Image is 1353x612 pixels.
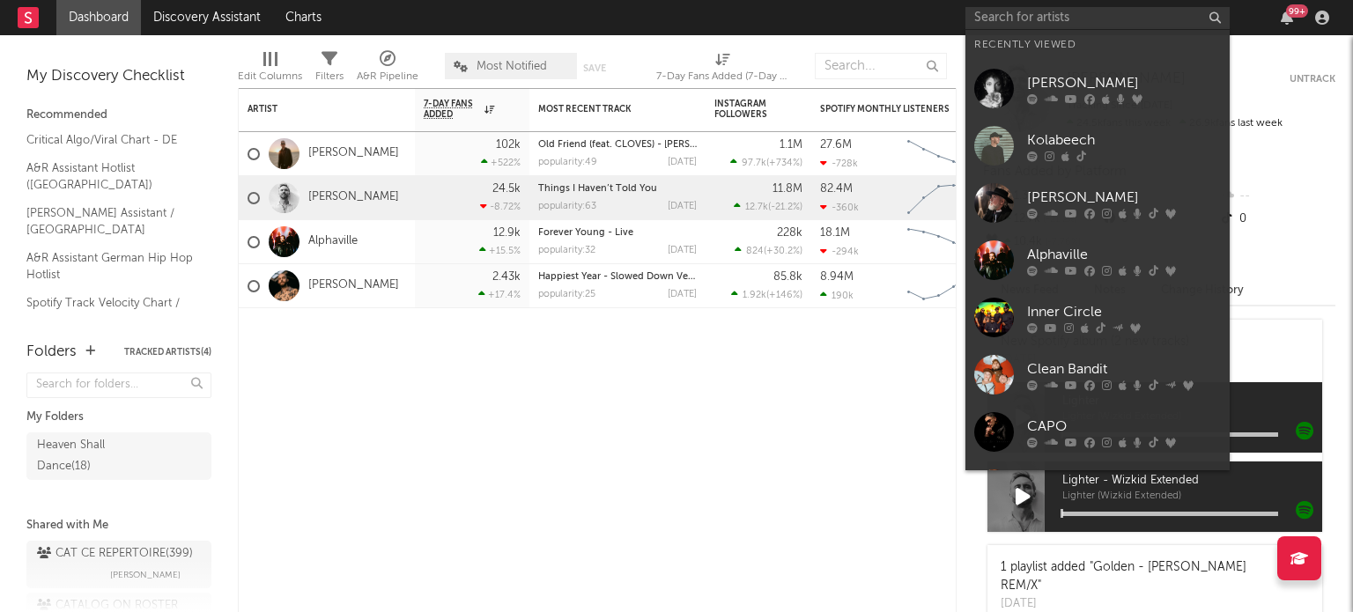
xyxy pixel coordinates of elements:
a: CAPO [965,403,1230,461]
div: Instagram Followers [714,99,776,120]
div: Alphaville [1027,244,1221,265]
div: Happiest Year - Slowed Down Version [538,272,697,282]
div: [PERSON_NAME] [1027,187,1221,208]
div: Forever Young - Live [538,228,697,238]
div: 1 playlist added [1001,558,1283,595]
div: ( ) [730,157,802,168]
div: 8.94M [820,271,854,283]
div: 190k [820,290,854,301]
div: 228k [777,227,802,239]
input: Search for folders... [26,372,211,398]
a: Forever Young - Live [538,228,633,238]
div: My Discovery Checklist [26,66,211,87]
div: +15.5 % [479,245,521,256]
a: [PERSON_NAME] [308,278,399,293]
span: 97.7k [742,159,766,168]
a: Happiest Year - Slowed Down Version [538,272,711,282]
div: Inner Circle [1027,301,1221,322]
div: 1.1M [780,139,802,151]
svg: Chart title [899,132,979,176]
div: 18.1M [820,227,850,239]
div: Most Recent Track [538,104,670,114]
div: 2.43k [492,271,521,283]
a: Alphaville [308,234,358,249]
div: Edit Columns [238,66,302,87]
div: [DATE] [668,246,697,255]
div: Filters [315,44,344,95]
div: Heaven Shall Dance ( 18 ) [37,435,161,477]
div: -360k [820,202,859,213]
a: Old Friend (feat. CLOVES) - [PERSON_NAME] Remix [538,140,772,150]
div: 102k [496,139,521,151]
div: 82.4M [820,183,853,195]
div: Things I Haven’t Told You [538,184,697,194]
span: Lighter (Wizkid Extended) [1062,491,1322,502]
div: 7-Day Fans Added (7-Day Fans Added) [656,44,788,95]
a: "Golden - [PERSON_NAME] REM/X" [1001,561,1246,592]
div: popularity: 25 [538,290,595,299]
div: popularity: 63 [538,202,596,211]
span: 824 [746,247,764,256]
div: [PERSON_NAME] [1027,72,1221,93]
button: 99+ [1281,11,1293,25]
div: 11.8M [773,183,802,195]
a: A&R Assistant Hotlist ([GEOGRAPHIC_DATA]) [26,159,194,195]
div: [DATE] [668,158,697,167]
div: Filters [315,66,344,87]
div: ( ) [734,201,802,212]
a: Inner Circle [965,289,1230,346]
svg: Chart title [899,176,979,220]
span: -21.2 % [771,203,800,212]
div: popularity: 32 [538,246,595,255]
span: +734 % [769,159,800,168]
a: A&R Assistant German Hip Hop Hotlist [26,248,194,284]
div: My Folders [26,407,211,428]
span: Most Notified [477,61,547,72]
div: A&R Pipeline [357,44,418,95]
span: 1.92k [743,291,766,300]
span: +30.2 % [766,247,800,256]
a: CAT CE REPERTOIRE(399)[PERSON_NAME] [26,541,211,588]
input: Search for artists [965,7,1230,29]
a: [PERSON_NAME] [308,146,399,161]
div: CAT CE REPERTOIRE ( 399 ) [37,543,193,564]
div: [DATE] [668,290,697,299]
span: 12.7k [745,203,768,212]
div: +522 % [481,157,521,168]
span: 7-Day Fans Added [424,99,480,120]
div: Old Friend (feat. CLOVES) - KOPPY Remix [538,140,697,150]
a: Clean Bandit [965,346,1230,403]
a: [PERSON_NAME] [965,60,1230,117]
div: ( ) [731,289,802,300]
a: [PERSON_NAME] Assistant / [GEOGRAPHIC_DATA] [26,203,194,240]
div: -8.72 % [480,201,521,212]
div: 27.6M [820,139,852,151]
div: Artist [248,104,380,114]
div: +17.4 % [478,289,521,300]
a: Things I Haven’t Told You [538,184,657,194]
div: 85.8k [773,271,802,283]
div: Clean Bandit [1027,358,1221,380]
a: [PERSON_NAME] [965,461,1230,518]
div: -728k [820,158,858,169]
div: 12.9k [493,227,521,239]
div: Recommended [26,105,211,126]
div: 7-Day Fans Added (7-Day Fans Added) [656,66,788,87]
div: Shared with Me [26,515,211,536]
a: Kolabeech [965,117,1230,174]
div: ( ) [735,245,802,256]
svg: Chart title [899,220,979,264]
button: Untrack [1290,70,1335,88]
svg: Chart title [899,264,979,308]
div: Edit Columns [238,44,302,95]
span: +146 % [769,291,800,300]
button: Tracked Artists(4) [124,348,211,357]
span: [PERSON_NAME] [110,564,181,586]
div: 24.5k [492,183,521,195]
a: [PERSON_NAME] [308,190,399,205]
div: 99 + [1286,4,1308,18]
div: -- [1218,185,1335,208]
a: Heaven Shall Dance(18) [26,432,211,480]
div: Spotify Monthly Listeners [820,104,952,114]
div: Recently Viewed [974,34,1221,55]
